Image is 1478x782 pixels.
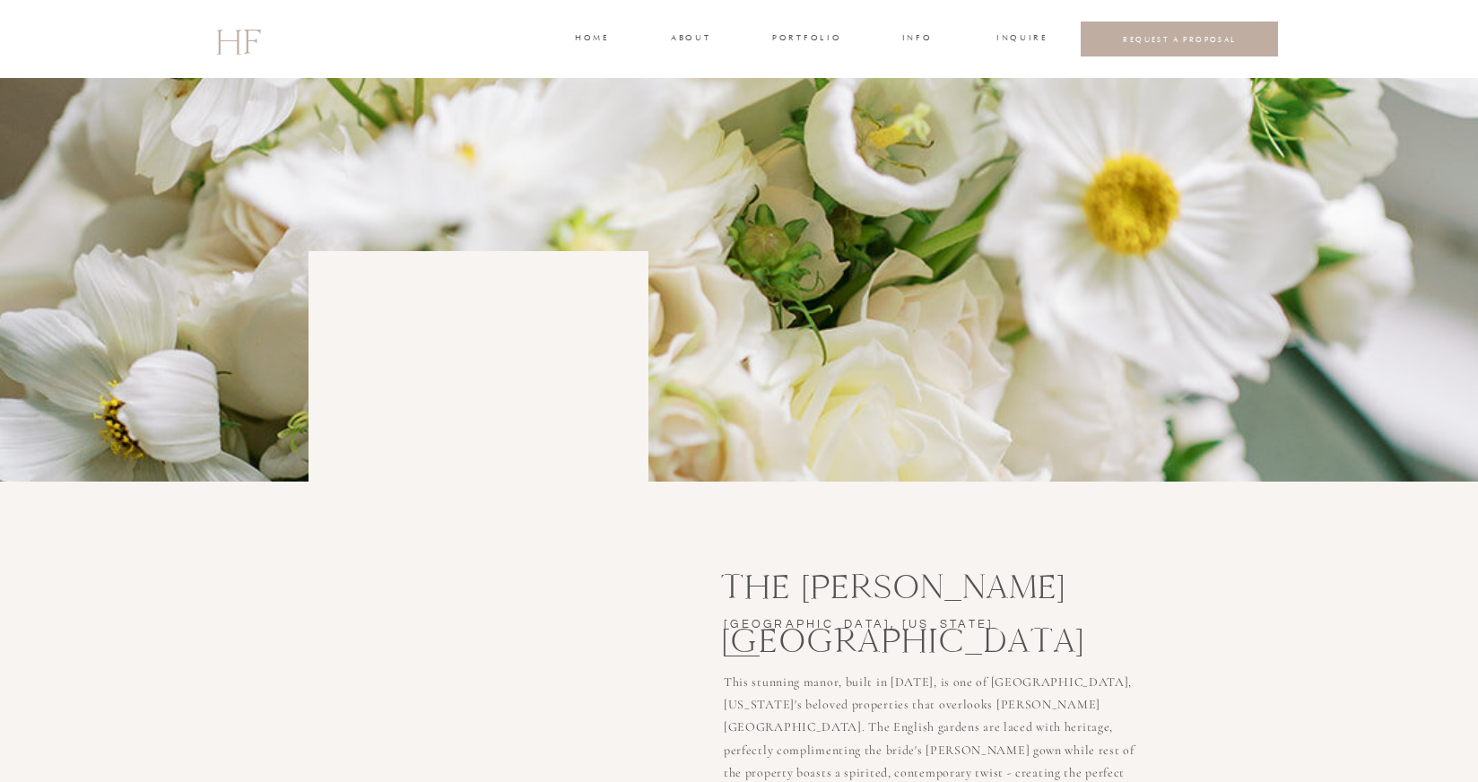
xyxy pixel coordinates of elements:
a: REQUEST A PROPOSAL [1095,34,1265,44]
h3: THE [PERSON_NAME][GEOGRAPHIC_DATA] [721,560,1279,611]
a: about [671,31,709,48]
a: HF [215,13,260,65]
a: INQUIRE [996,31,1045,48]
h3: [GEOGRAPHIC_DATA], [US_STATE] [724,614,1037,640]
a: portfolio [772,31,839,48]
a: home [575,31,608,48]
a: INFO [900,31,934,48]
